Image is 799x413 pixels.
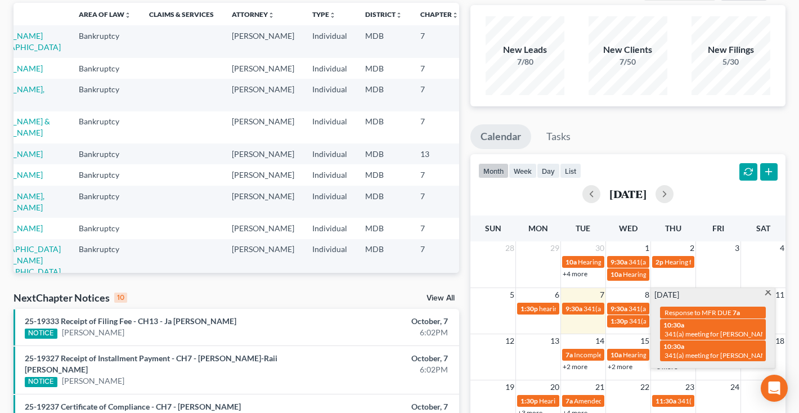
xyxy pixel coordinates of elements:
span: 11:30a [656,397,676,405]
td: Individual [303,79,356,111]
th: Claims & Services [140,3,223,25]
div: 5/30 [692,56,770,68]
div: NOTICE [25,377,57,387]
td: 7 [411,239,468,282]
span: Thu [665,223,681,233]
i: unfold_more [396,12,402,19]
span: Wed [619,223,638,233]
td: Bankruptcy [70,143,140,164]
span: 4 [779,241,785,255]
div: October, 7 [315,353,448,364]
td: [PERSON_NAME] [223,79,303,111]
td: Individual [303,111,356,143]
span: 2 [689,241,695,255]
td: [PERSON_NAME] [223,58,303,79]
td: Individual [303,186,356,218]
span: [DATE] [654,289,679,300]
span: 21 [594,380,605,394]
div: New Leads [486,43,564,56]
span: 1:30p [611,317,628,325]
span: 341(a) meeting for [PERSON_NAME] [677,397,786,405]
td: Bankruptcy [70,111,140,143]
span: 7a [565,397,573,405]
a: Chapterunfold_more [420,10,459,19]
a: Area of Lawunfold_more [79,10,131,19]
td: 7 [411,164,468,185]
td: 7 [411,111,468,143]
td: MDB [356,143,411,164]
span: 18 [774,334,785,348]
a: Calendar [470,124,531,149]
span: 19 [504,380,515,394]
span: Sun [485,223,501,233]
span: 28 [504,241,515,255]
span: 12 [504,334,515,348]
td: Individual [303,143,356,164]
span: 1:30p [520,397,538,405]
a: +2 more [563,362,587,371]
i: unfold_more [268,12,275,19]
span: hearing for [PERSON_NAME] [539,304,626,313]
td: MDB [356,239,411,282]
span: Sat [756,223,770,233]
span: 7a [565,351,573,359]
td: Bankruptcy [70,239,140,282]
span: Hearing for [PERSON_NAME] [665,258,752,266]
td: Bankruptcy [70,186,140,218]
span: 341(a) meeting for [PERSON_NAME] [629,317,738,325]
span: 9:30a [611,258,627,266]
a: Typeunfold_more [312,10,336,19]
button: list [560,163,581,178]
i: unfold_more [124,12,131,19]
span: 7a [733,308,740,317]
span: Tue [576,223,590,233]
div: NextChapter Notices [14,291,127,304]
td: [PERSON_NAME] [223,239,303,282]
td: MDB [356,186,411,218]
td: Bankruptcy [70,79,140,111]
span: 1 [644,241,650,255]
span: 6 [554,288,560,302]
span: 24 [729,380,740,394]
a: Tasks [536,124,581,149]
a: Attorneyunfold_more [232,10,275,19]
td: MDB [356,164,411,185]
span: 14 [594,334,605,348]
td: MDB [356,79,411,111]
span: 3 [734,241,740,255]
span: Hearing for [PERSON_NAME] [539,397,627,405]
span: 5 [509,288,515,302]
span: 15 [639,334,650,348]
a: 25-19327 Receipt of Installment Payment - CH7 - [PERSON_NAME]-Raii [PERSON_NAME] [25,353,277,374]
td: Bankruptcy [70,164,140,185]
span: 8 [644,288,650,302]
a: 25-19333 Receipt of Filing Fee - CH13 - Ja [PERSON_NAME] [25,316,236,326]
td: Individual [303,58,356,79]
span: Hearing for [PERSON_NAME] [623,351,711,359]
span: 13 [549,334,560,348]
span: Fri [712,223,724,233]
td: MDB [356,218,411,239]
td: [PERSON_NAME] [223,25,303,57]
td: 7 [411,79,468,111]
span: 341(a) meeting for [PERSON_NAME] [665,330,773,338]
span: Response to MFR DUE [665,308,731,317]
td: [PERSON_NAME] [223,186,303,218]
span: 10:30a [663,342,684,351]
i: unfold_more [452,12,459,19]
div: 6:02PM [315,327,448,338]
td: Individual [303,218,356,239]
div: New Clients [589,43,667,56]
td: 13 [411,143,468,164]
td: 7 [411,186,468,218]
span: Hearing for [PERSON_NAME] [623,270,711,279]
span: 29 [549,241,560,255]
td: [PERSON_NAME] [223,143,303,164]
span: Mon [528,223,548,233]
div: 7/50 [589,56,667,68]
td: 7 [411,25,468,57]
h2: [DATE] [609,188,647,200]
td: Bankruptcy [70,58,140,79]
span: 11 [774,288,785,302]
a: [PERSON_NAME] [62,327,124,338]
